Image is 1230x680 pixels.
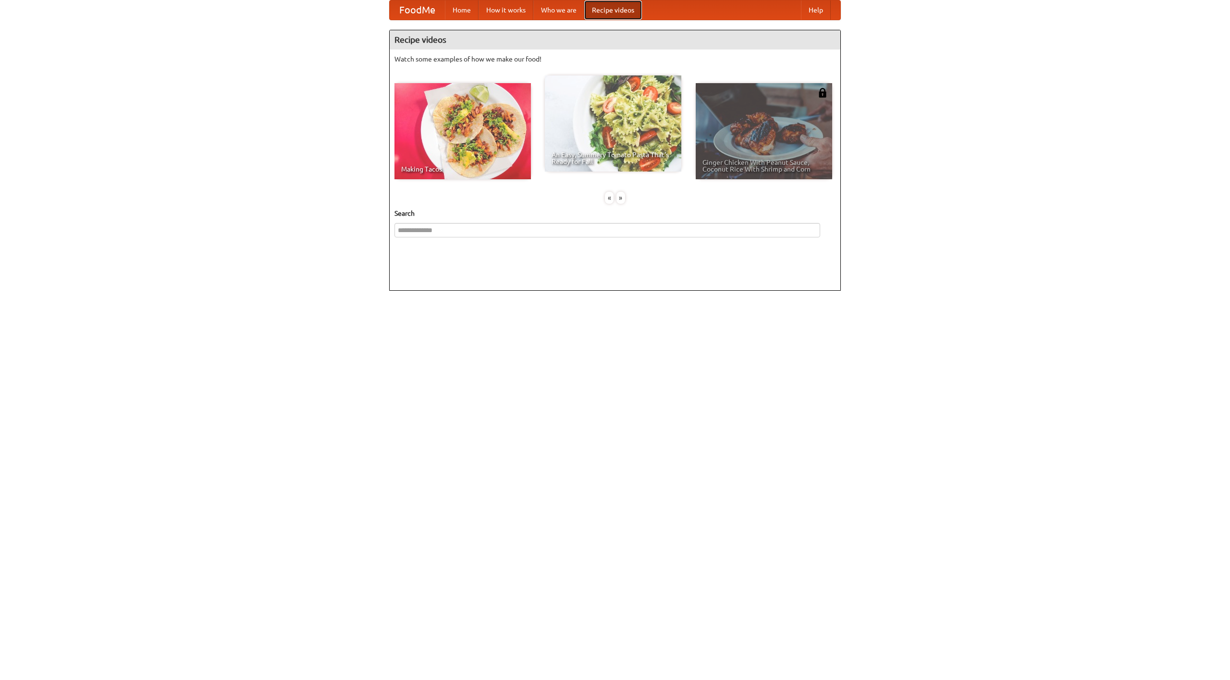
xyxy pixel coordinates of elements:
a: Help [801,0,831,20]
div: « [605,192,614,204]
span: Making Tacos [401,166,524,173]
h4: Recipe videos [390,30,840,49]
a: An Easy, Summery Tomato Pasta That's Ready for Fall [545,75,681,172]
p: Watch some examples of how we make our food! [394,54,836,64]
h5: Search [394,209,836,218]
a: Home [445,0,479,20]
a: Who we are [533,0,584,20]
a: FoodMe [390,0,445,20]
a: Making Tacos [394,83,531,179]
a: How it works [479,0,533,20]
div: » [616,192,625,204]
img: 483408.png [818,88,827,98]
a: Recipe videos [584,0,642,20]
span: An Easy, Summery Tomato Pasta That's Ready for Fall [552,151,675,165]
